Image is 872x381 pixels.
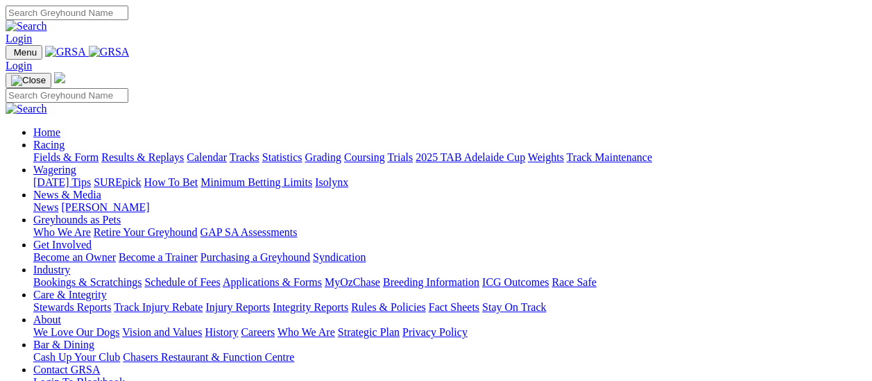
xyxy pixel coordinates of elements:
[33,314,61,325] a: About
[325,276,380,288] a: MyOzChase
[33,201,58,213] a: News
[33,264,70,276] a: Industry
[33,301,866,314] div: Care & Integrity
[416,151,525,163] a: 2025 TAB Adelaide Cup
[33,289,107,300] a: Care & Integrity
[33,239,92,251] a: Get Involved
[33,339,94,350] a: Bar & Dining
[33,151,99,163] a: Fields & Form
[6,73,51,88] button: Toggle navigation
[33,276,142,288] a: Bookings & Scratchings
[200,251,310,263] a: Purchasing a Greyhound
[33,189,101,201] a: News & Media
[33,176,91,188] a: [DATE] Tips
[230,151,259,163] a: Tracks
[205,301,270,313] a: Injury Reports
[528,151,564,163] a: Weights
[200,226,298,238] a: GAP SA Assessments
[33,151,866,164] div: Racing
[33,226,866,239] div: Greyhounds as Pets
[33,251,116,263] a: Become an Owner
[101,151,184,163] a: Results & Replays
[94,176,141,188] a: SUREpick
[33,351,120,363] a: Cash Up Your Club
[122,326,202,338] a: Vision and Values
[305,151,341,163] a: Grading
[277,326,335,338] a: Who We Are
[429,301,479,313] a: Fact Sheets
[119,251,198,263] a: Become a Trainer
[33,326,866,339] div: About
[6,88,128,103] input: Search
[33,351,866,364] div: Bar & Dining
[33,139,65,151] a: Racing
[187,151,227,163] a: Calendar
[6,45,42,60] button: Toggle navigation
[144,176,198,188] a: How To Bet
[33,164,76,176] a: Wagering
[54,72,65,83] img: logo-grsa-white.png
[262,151,302,163] a: Statistics
[351,301,426,313] a: Rules & Policies
[33,201,866,214] div: News & Media
[33,176,866,189] div: Wagering
[89,46,130,58] img: GRSA
[338,326,400,338] a: Strategic Plan
[6,60,32,71] a: Login
[344,151,385,163] a: Coursing
[94,226,198,238] a: Retire Your Greyhound
[33,301,111,313] a: Stewards Reports
[33,226,91,238] a: Who We Are
[61,201,149,213] a: [PERSON_NAME]
[33,364,100,375] a: Contact GRSA
[552,276,596,288] a: Race Safe
[482,276,549,288] a: ICG Outcomes
[241,326,275,338] a: Careers
[383,276,479,288] a: Breeding Information
[567,151,652,163] a: Track Maintenance
[313,251,366,263] a: Syndication
[11,75,46,86] img: Close
[205,326,238,338] a: History
[6,6,128,20] input: Search
[33,251,866,264] div: Get Involved
[200,176,312,188] a: Minimum Betting Limits
[6,20,47,33] img: Search
[14,47,37,58] span: Menu
[482,301,546,313] a: Stay On Track
[33,126,60,138] a: Home
[387,151,413,163] a: Trials
[402,326,468,338] a: Privacy Policy
[223,276,322,288] a: Applications & Forms
[33,326,119,338] a: We Love Our Dogs
[45,46,86,58] img: GRSA
[123,351,294,363] a: Chasers Restaurant & Function Centre
[33,214,121,226] a: Greyhounds as Pets
[144,276,220,288] a: Schedule of Fees
[6,33,32,44] a: Login
[273,301,348,313] a: Integrity Reports
[33,276,866,289] div: Industry
[114,301,203,313] a: Track Injury Rebate
[315,176,348,188] a: Isolynx
[6,103,47,115] img: Search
